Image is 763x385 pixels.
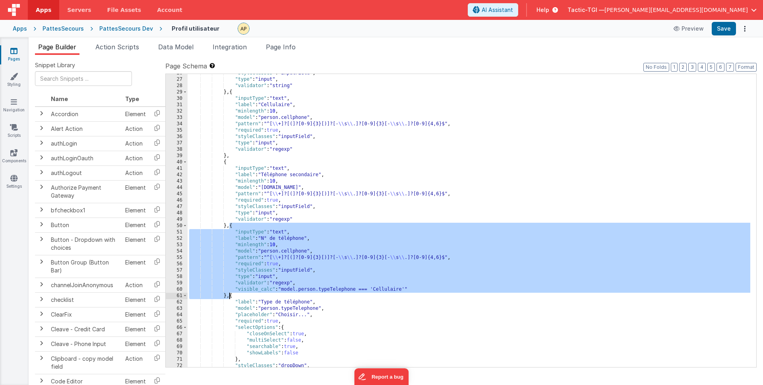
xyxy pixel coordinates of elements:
td: ClearFix [48,307,122,322]
div: 45 [166,191,188,197]
button: No Folds [643,63,669,72]
h4: Profil utilisateur [172,25,219,31]
div: 54 [166,248,188,255]
span: Action Scripts [95,43,139,51]
span: Servers [67,6,91,14]
td: Action [122,151,149,165]
td: authLogin [48,136,122,151]
td: checklist [48,292,122,307]
div: PattesSecours [43,25,84,33]
div: 66 [166,325,188,331]
button: Save [712,22,736,35]
div: 59 [166,280,188,286]
span: Type [125,95,139,102]
td: bfcheckbox1 [48,203,122,218]
button: 6 [717,63,724,72]
div: 40 [166,159,188,165]
span: Name [51,95,68,102]
div: 55 [166,255,188,261]
div: 34 [166,121,188,127]
td: Button [48,218,122,232]
button: 7 [726,63,734,72]
div: 27 [166,76,188,83]
div: 43 [166,178,188,185]
td: Alert Action [48,121,122,136]
td: channelJoinAnonymous [48,278,122,292]
span: Integration [213,43,247,51]
span: File Assets [107,6,141,14]
div: 33 [166,115,188,121]
td: Element [122,292,149,307]
td: Action [122,165,149,180]
div: 72 [166,363,188,369]
td: Element [122,218,149,232]
td: Accordion [48,107,122,122]
td: Authorize Payment Gateway [48,180,122,203]
button: 4 [698,63,706,72]
div: 68 [166,337,188,344]
div: 47 [166,204,188,210]
td: Cleave - Phone Input [48,336,122,351]
span: Snippet Library [35,61,75,69]
td: Action [122,136,149,151]
td: Element [122,203,149,218]
div: 70 [166,350,188,356]
td: Button Group (Button Bar) [48,255,122,278]
button: Preview [669,22,709,35]
div: Apps [13,25,27,33]
span: Help [536,6,549,14]
td: Element [122,336,149,351]
div: 29 [166,89,188,95]
button: Format [736,63,757,72]
td: authLogout [48,165,122,180]
button: 2 [679,63,687,72]
div: 60 [166,286,188,293]
div: 64 [166,312,188,318]
div: 32 [166,108,188,115]
div: 42 [166,172,188,178]
td: Clipboard - copy model field [48,351,122,374]
button: AI Assistant [468,3,518,17]
td: Element [122,307,149,322]
div: 53 [166,242,188,248]
div: 69 [166,344,188,350]
div: 71 [166,356,188,363]
button: Tactic-TGI — [PERSON_NAME][EMAIL_ADDRESS][DOMAIN_NAME] [567,6,757,14]
div: 39 [166,153,188,159]
td: Action [122,121,149,136]
td: Action [122,278,149,292]
div: 35 [166,127,188,134]
span: Page Info [266,43,296,51]
td: authLoginOauth [48,151,122,165]
td: Element [122,180,149,203]
div: 38 [166,146,188,153]
button: 5 [707,63,715,72]
span: Apps [36,6,51,14]
div: 67 [166,331,188,337]
div: 65 [166,318,188,325]
td: Button - Dropdown with choices [48,232,122,255]
td: Action [122,351,149,374]
img: c78abd8586fb0502950fd3f28e86ae42 [238,23,249,34]
div: 63 [166,305,188,312]
div: PattesSecours Dev [99,25,153,33]
span: Page Schema [165,61,207,71]
div: 31 [166,102,188,108]
input: Search Snippets ... [35,71,132,86]
div: 57 [166,267,188,274]
div: 56 [166,261,188,267]
button: Options [739,23,750,34]
div: 28 [166,83,188,89]
div: 41 [166,165,188,172]
span: Tactic-TGI — [567,6,604,14]
td: Element [122,232,149,255]
div: 48 [166,210,188,216]
span: Data Model [158,43,194,51]
iframe: Marker.io feedback button [354,368,409,385]
span: Page Builder [38,43,76,51]
div: 46 [166,197,188,204]
td: Element [122,255,149,278]
div: 44 [166,185,188,191]
div: 50 [166,223,188,229]
span: [PERSON_NAME][EMAIL_ADDRESS][DOMAIN_NAME] [604,6,748,14]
